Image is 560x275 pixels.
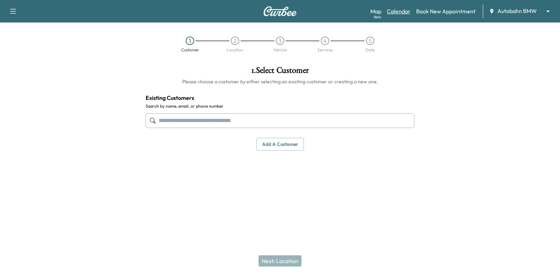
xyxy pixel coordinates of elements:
[387,7,411,15] a: Calendar
[497,7,537,15] span: Autobahn BMW
[146,78,414,85] h6: Please choose a customer by either selecting an existing customer or creating a new one.
[370,7,381,15] a: MapBeta
[374,14,381,20] div: Beta
[181,48,199,52] div: Customer
[186,37,194,45] div: 1
[263,6,297,16] img: Curbee Logo
[227,48,243,52] div: Location
[416,7,476,15] a: Book New Appointment
[146,103,414,109] label: Search by name, email, or phone number
[365,48,375,52] div: Date
[366,37,374,45] div: 5
[321,37,329,45] div: 4
[256,138,304,151] button: Add a customer
[273,48,287,52] div: Vehicle
[317,48,333,52] div: Services
[146,66,414,78] h1: 1 . Select Customer
[231,37,239,45] div: 2
[276,37,284,45] div: 3
[146,94,414,102] h4: Existing Customers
